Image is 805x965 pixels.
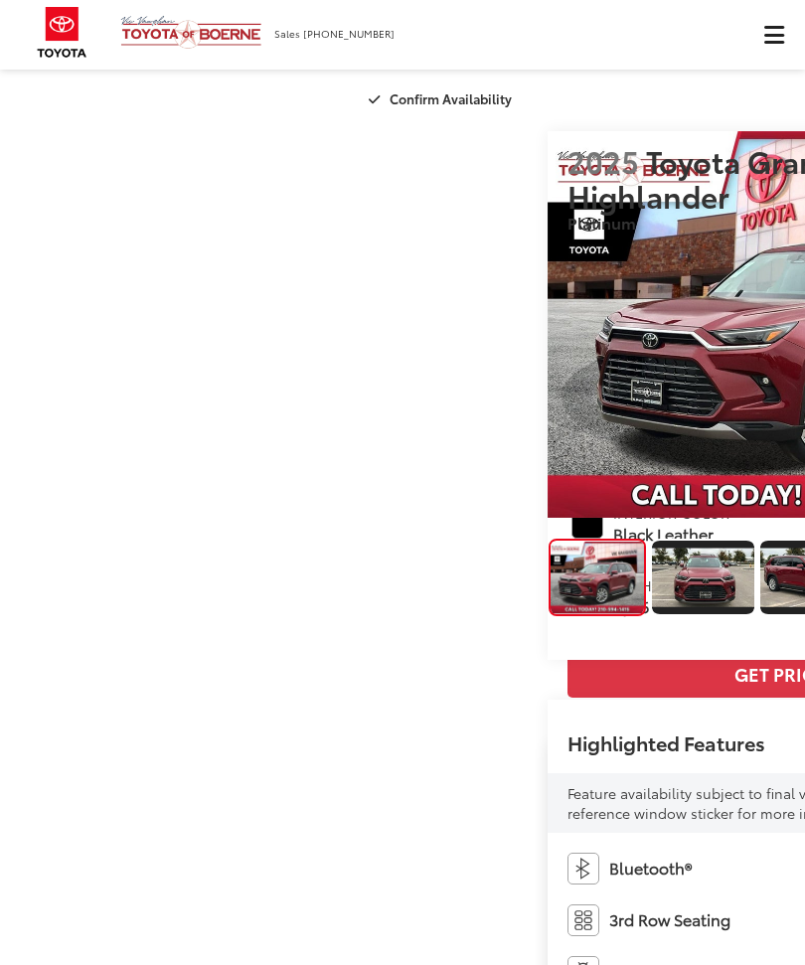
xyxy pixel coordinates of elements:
[567,904,599,936] img: 3rd Row Seating
[120,15,262,50] img: Vic Vaughan Toyota of Boerne
[303,26,395,41] span: [PHONE_NUMBER]
[609,908,730,931] span: 3rd Row Seating
[567,853,599,885] img: Bluetooth®
[567,731,765,753] h2: Highlighted Features
[390,89,512,107] span: Confirm Availability
[651,549,754,607] img: 2025 Toyota Grand Highlander Platinum
[609,857,692,880] span: Bluetooth®
[567,139,639,182] span: 2025
[274,26,300,41] span: Sales
[550,542,645,613] img: 2025 Toyota Grand Highlander Platinum
[652,539,753,616] a: Expand Photo 1
[358,81,528,116] button: Confirm Availability
[549,539,646,616] a: Expand Photo 0
[567,211,636,234] span: Platinum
